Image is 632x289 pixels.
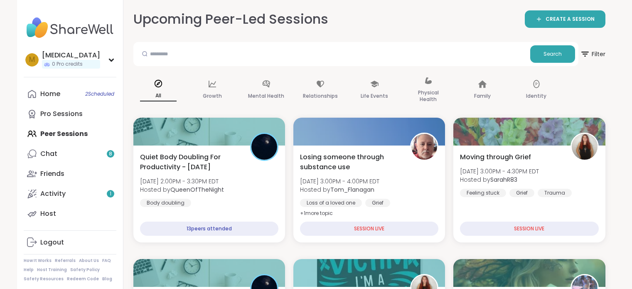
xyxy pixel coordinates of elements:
a: FAQ [102,258,111,264]
p: Mental Health [248,91,284,101]
div: Friends [40,169,64,178]
span: Filter [580,44,605,64]
span: 8 [109,151,112,158]
a: Help [24,267,34,273]
a: Chat8 [24,144,116,164]
span: [DATE] 3:00PM - 4:30PM EDT [460,167,539,175]
span: Quiet Body Doubling For Productivity - [DATE] [140,152,241,172]
a: How It Works [24,258,52,264]
div: Loss of a loved one [300,199,362,207]
span: 2 Scheduled [85,91,114,97]
span: M [29,54,35,65]
a: CREATE A SESSION [525,10,605,28]
button: Filter [580,42,605,66]
img: Tom_Flanagan [411,134,437,160]
div: Host [40,209,56,218]
img: SarahR83 [572,134,598,160]
div: Activity [40,189,66,198]
p: Identity [526,91,546,101]
a: Activity1 [24,184,116,204]
a: Safety Resources [24,276,64,282]
span: Hosted by [300,185,379,194]
div: Grief [509,189,534,197]
div: Home [40,89,60,99]
a: Pro Sessions [24,104,116,124]
div: Pro Sessions [40,109,83,119]
b: Tom_Flanagan [330,185,374,194]
span: 0 Pro credits [52,61,83,68]
span: [DATE] 3:00PM - 4:00PM EDT [300,177,379,185]
span: Hosted by [140,185,224,194]
a: Redeem Code [67,276,99,282]
a: Host [24,204,116,224]
p: All [140,91,177,101]
h2: Upcoming Peer-Led Sessions [133,10,328,29]
a: Host Training [37,267,67,273]
img: QueenOfTheNight [251,134,277,160]
span: CREATE A SESSION [546,16,595,23]
div: SESSION LIVE [300,222,438,236]
div: SESSION LIVE [460,222,598,236]
div: Body doubling [140,199,191,207]
div: Logout [40,238,64,247]
b: QueenOfTheNight [170,185,224,194]
a: Logout [24,232,116,252]
a: Home2Scheduled [24,84,116,104]
p: Family [474,91,491,101]
p: Physical Health [410,88,447,104]
span: Search [543,50,562,58]
a: Blog [102,276,112,282]
span: 1 [110,190,111,198]
a: Friends [24,164,116,184]
p: Relationships [303,91,338,101]
span: Losing someone through substance use [300,152,401,172]
div: Feeling stuck [460,189,506,197]
b: SarahR83 [490,175,517,184]
button: Search [530,45,575,63]
span: Moving through Grief [460,152,531,162]
p: Life Events [361,91,388,101]
img: ShareWell Nav Logo [24,13,116,42]
div: Chat [40,149,57,158]
a: Safety Policy [70,267,100,273]
p: Growth [203,91,222,101]
div: 13 peers attended [140,222,278,236]
div: Trauma [538,189,572,197]
a: Referrals [55,258,76,264]
a: About Us [79,258,99,264]
div: [MEDICAL_DATA] [42,51,100,60]
span: Hosted by [460,175,539,184]
div: Grief [365,199,390,207]
span: [DATE] 2:00PM - 3:30PM EDT [140,177,224,185]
